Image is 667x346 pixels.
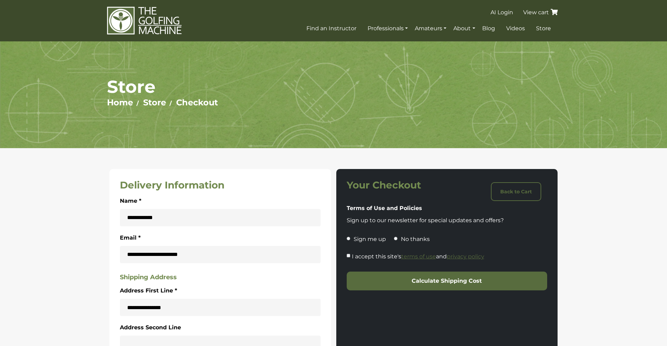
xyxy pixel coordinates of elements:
a: Videos [504,22,527,35]
h1: Store [107,76,560,97]
label: Email * [120,233,141,242]
a: Find an Instructor [305,22,358,35]
img: The Golfing Machine [107,6,182,35]
label: Name * [120,196,141,206]
a: About [452,22,477,35]
a: Checkout [176,97,218,107]
a: Store [143,97,166,107]
label: Address Second Line [120,323,181,332]
a: Amateurs [413,22,448,35]
span: Find an Instructor [306,25,356,32]
span: AI Login [491,9,513,16]
a: Back to Cart [491,182,541,201]
span: Blog [482,25,495,32]
a: View cart [522,9,560,16]
p: No thanks [401,235,430,243]
h3: Your Checkout [347,179,444,191]
h5: Shipping Address [120,274,321,281]
label: Address First Line * [120,286,177,295]
label: Terms of Use and Policies [347,204,422,213]
span: Videos [506,25,525,32]
a: Professionals [366,22,410,35]
p: Sign me up [354,235,386,243]
h3: Delivery Information [120,179,321,191]
a: privacy policy [447,253,484,260]
a: AI Login [489,6,515,19]
label: I accept this site's and [352,252,484,261]
a: Blog [480,22,497,35]
span: Store [536,25,551,32]
a: Store [534,22,553,35]
p: Sign up to our newsletter for special updates and offers? [347,216,547,225]
a: Home [107,97,133,107]
a: terms of use [401,253,436,260]
button: Calculate Shipping Cost [347,272,547,290]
